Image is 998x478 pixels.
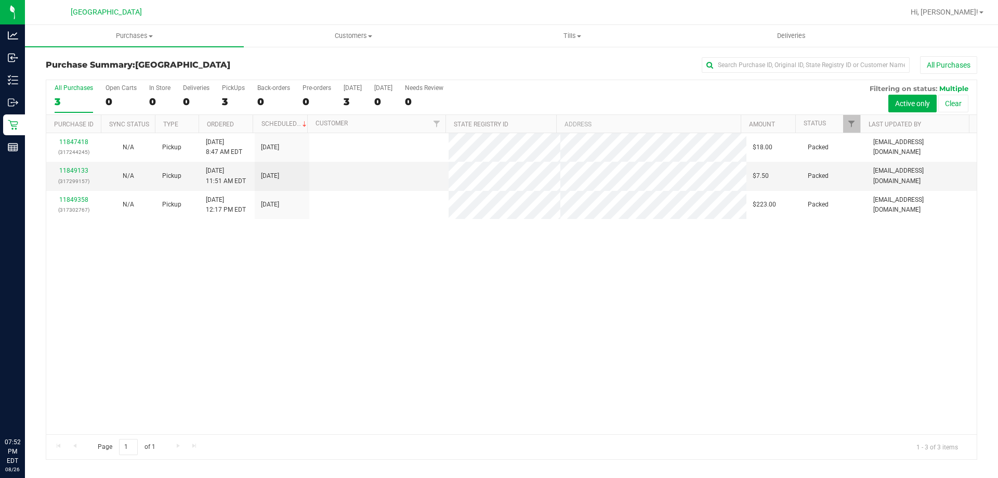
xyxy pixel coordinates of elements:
[344,96,362,108] div: 3
[149,84,170,92] div: In Store
[8,120,18,130] inline-svg: Retail
[123,172,134,179] span: Not Applicable
[207,121,234,128] a: Ordered
[303,84,331,92] div: Pre-orders
[123,143,134,152] button: N/A
[261,200,279,210] span: [DATE]
[162,171,181,181] span: Pickup
[303,96,331,108] div: 0
[888,95,937,112] button: Active only
[135,60,230,70] span: [GEOGRAPHIC_DATA]
[183,96,209,108] div: 0
[763,31,820,41] span: Deliveries
[261,120,309,127] a: Scheduled
[106,84,137,92] div: Open Carts
[682,25,901,47] a: Deliveries
[89,439,164,455] span: Page of 1
[149,96,170,108] div: 0
[222,84,245,92] div: PickUps
[753,200,776,210] span: $223.00
[46,60,356,70] h3: Purchase Summary:
[939,84,968,93] span: Multiple
[52,205,95,215] p: (317302767)
[463,25,681,47] a: Tills
[808,200,829,210] span: Packed
[206,195,246,215] span: [DATE] 12:17 PM EDT
[911,8,978,16] span: Hi, [PERSON_NAME]!
[123,201,134,208] span: Not Applicable
[8,75,18,85] inline-svg: Inventory
[873,195,970,215] span: [EMAIL_ADDRESS][DOMAIN_NAME]
[59,138,88,146] a: 11847418
[8,53,18,63] inline-svg: Inbound
[59,196,88,203] a: 11849358
[257,96,290,108] div: 0
[71,8,142,17] span: [GEOGRAPHIC_DATA]
[463,31,681,41] span: Tills
[106,96,137,108] div: 0
[162,200,181,210] span: Pickup
[162,143,181,152] span: Pickup
[556,115,741,133] th: Address
[54,121,94,128] a: Purchase ID
[753,171,769,181] span: $7.50
[753,143,772,152] span: $18.00
[163,121,178,128] a: Type
[405,96,443,108] div: 0
[123,171,134,181] button: N/A
[257,84,290,92] div: Back-orders
[109,121,149,128] a: Sync Status
[261,171,279,181] span: [DATE]
[183,84,209,92] div: Deliveries
[119,439,138,455] input: 1
[5,466,20,473] p: 08/26
[261,143,279,152] span: [DATE]
[8,142,18,152] inline-svg: Reports
[55,96,93,108] div: 3
[8,97,18,108] inline-svg: Outbound
[908,439,966,455] span: 1 - 3 of 3 items
[920,56,977,74] button: All Purchases
[25,31,244,41] span: Purchases
[10,395,42,426] iframe: Resource center
[870,84,937,93] span: Filtering on status:
[749,121,775,128] a: Amount
[873,137,970,157] span: [EMAIL_ADDRESS][DOMAIN_NAME]
[808,171,829,181] span: Packed
[938,95,968,112] button: Clear
[804,120,826,127] a: Status
[123,200,134,210] button: N/A
[206,137,242,157] span: [DATE] 8:47 AM EDT
[702,57,910,73] input: Search Purchase ID, Original ID, State Registry ID or Customer Name...
[206,166,246,186] span: [DATE] 11:51 AM EDT
[52,176,95,186] p: (317299157)
[873,166,970,186] span: [EMAIL_ADDRESS][DOMAIN_NAME]
[344,84,362,92] div: [DATE]
[55,84,93,92] div: All Purchases
[244,31,462,41] span: Customers
[374,96,392,108] div: 0
[405,84,443,92] div: Needs Review
[428,115,445,133] a: Filter
[316,120,348,127] a: Customer
[123,144,134,151] span: Not Applicable
[59,167,88,174] a: 11849133
[869,121,921,128] a: Last Updated By
[52,147,95,157] p: (317244245)
[8,30,18,41] inline-svg: Analytics
[222,96,245,108] div: 3
[374,84,392,92] div: [DATE]
[808,143,829,152] span: Packed
[454,121,508,128] a: State Registry ID
[5,437,20,466] p: 07:52 PM EDT
[244,25,463,47] a: Customers
[843,115,860,133] a: Filter
[25,25,244,47] a: Purchases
